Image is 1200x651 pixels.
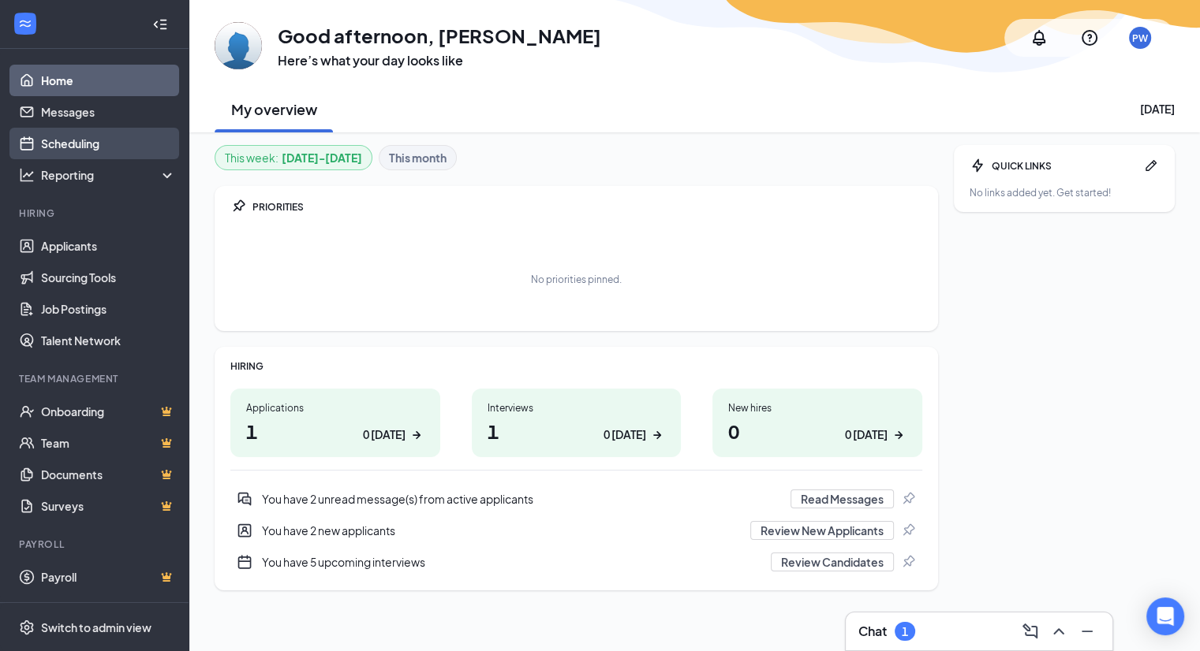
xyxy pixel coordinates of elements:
svg: Pin [230,199,246,214]
img: Patty Wagon [215,22,262,69]
svg: Pin [900,523,916,538]
h1: Good afternoon, [PERSON_NAME] [278,22,601,49]
a: New hires00 [DATE]ArrowRight [712,389,922,457]
svg: ArrowRight [409,427,424,443]
a: SurveysCrown [41,490,176,522]
svg: CalendarNew [237,554,252,570]
svg: UserEntity [237,523,252,538]
h2: My overview [231,99,317,119]
h3: Chat [858,623,887,640]
div: You have 2 unread message(s) from active applicants [262,491,781,507]
svg: ArrowRight [891,427,907,443]
div: Team Management [19,372,173,385]
div: Payroll [19,538,173,551]
button: Review Candidates [771,552,894,571]
svg: Collapse [152,17,168,32]
h1: 1 [488,418,666,445]
a: Applicants [41,230,176,262]
div: 0 [DATE] [845,426,888,443]
svg: Minimize [1078,622,1097,641]
svg: Notifications [1030,28,1049,47]
svg: Settings [19,619,35,635]
div: Applications [246,401,424,415]
div: HIRING [230,359,922,373]
svg: ChevronUp [1049,622,1068,641]
a: Home [41,65,176,96]
div: New hires [728,401,907,415]
svg: Pin [900,491,916,507]
div: PW [1132,32,1148,45]
a: Talent Network [41,325,176,356]
h1: 1 [246,418,424,445]
div: Interviews [488,401,666,415]
div: This week : [225,149,362,166]
a: Job Postings [41,293,176,325]
button: ComposeMessage [1018,619,1043,644]
a: Applications10 [DATE]ArrowRight [230,389,440,457]
a: DoubleChatActiveYou have 2 unread message(s) from active applicantsRead MessagesPin [230,483,922,515]
svg: WorkstreamLogo [17,16,33,32]
div: Switch to admin view [41,619,151,635]
svg: Pin [900,554,916,570]
a: Scheduling [41,128,176,159]
div: You have 2 new applicants [230,515,922,546]
div: No links added yet. Get started! [970,186,1159,199]
svg: QuestionInfo [1080,28,1099,47]
div: You have 5 upcoming interviews [262,554,761,570]
a: Messages [41,96,176,128]
a: OnboardingCrown [41,396,176,427]
div: 1 [902,625,908,638]
svg: DoubleChatActive [237,491,252,507]
button: Read Messages [791,489,894,508]
svg: Bolt [970,158,985,173]
svg: ArrowRight [649,427,665,443]
a: TeamCrown [41,427,176,459]
div: 0 [DATE] [604,426,646,443]
div: Reporting [41,167,177,183]
a: CalendarNewYou have 5 upcoming interviewsReview CandidatesPin [230,546,922,578]
div: Hiring [19,206,173,220]
svg: ComposeMessage [1021,622,1040,641]
a: PayrollCrown [41,561,176,593]
h1: 0 [728,418,907,445]
div: You have 5 upcoming interviews [230,546,922,578]
svg: Pen [1143,158,1159,173]
div: You have 2 new applicants [262,523,741,538]
b: [DATE] - [DATE] [282,149,362,166]
a: Sourcing Tools [41,262,176,293]
button: ChevronUp [1046,619,1071,644]
a: DocumentsCrown [41,459,176,490]
h3: Here’s what your day looks like [278,52,601,69]
div: [DATE] [1140,101,1175,117]
a: Interviews10 [DATE]ArrowRight [472,389,682,457]
svg: Analysis [19,167,35,183]
div: 0 [DATE] [363,426,406,443]
div: QUICK LINKS [992,159,1137,173]
a: UserEntityYou have 2 new applicantsReview New ApplicantsPin [230,515,922,546]
div: You have 2 unread message(s) from active applicants [230,483,922,515]
button: Review New Applicants [750,521,894,540]
div: PRIORITIES [252,200,922,214]
button: Minimize [1075,619,1100,644]
b: This month [389,149,447,166]
div: Open Intercom Messenger [1146,597,1184,635]
div: No priorities pinned. [531,273,622,286]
